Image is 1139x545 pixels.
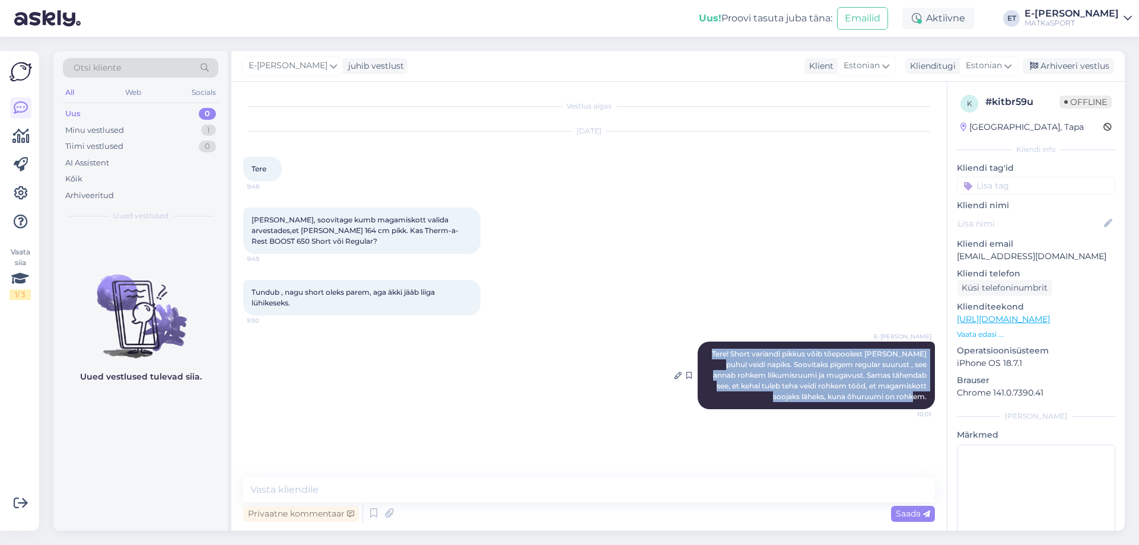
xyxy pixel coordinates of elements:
[1060,95,1112,109] span: Offline
[252,215,459,246] span: [PERSON_NAME], soovitage kumb magamiskott valida arvestades,et [PERSON_NAME] 164 cm pikk. Kas The...
[74,62,121,74] span: Otsi kliente
[699,11,832,26] div: Proovi tasuta juba täna:
[247,182,291,191] span: 9:48
[957,429,1115,441] p: Märkmed
[65,108,81,120] div: Uus
[113,211,168,221] span: Uued vestlused
[243,126,935,136] div: [DATE]
[957,238,1115,250] p: Kliendi email
[65,190,114,202] div: Arhiveeritud
[957,267,1115,280] p: Kliendi telefon
[712,349,928,401] span: Tere! Short variandi pikkus võib tõepoolest [PERSON_NAME] puhul veidi napiks. Soovitaks pigem reg...
[123,85,144,100] div: Web
[199,108,216,120] div: 0
[9,247,31,300] div: Vaata siia
[957,329,1115,340] p: Vaata edasi ...
[837,7,888,30] button: Emailid
[966,59,1002,72] span: Estonian
[199,141,216,152] div: 0
[247,254,291,263] span: 9:49
[65,157,109,169] div: AI Assistent
[1025,9,1132,28] a: E-[PERSON_NAME]MATKaSPORT
[957,387,1115,399] p: Chrome 141.0.7390.41
[9,289,31,300] div: 1 / 3
[887,410,931,419] span: 10:01
[874,332,931,341] span: E-[PERSON_NAME]
[804,60,833,72] div: Klient
[65,125,124,136] div: Minu vestlused
[957,162,1115,174] p: Kliendi tag'id
[896,508,930,519] span: Saada
[957,250,1115,263] p: [EMAIL_ADDRESS][DOMAIN_NAME]
[53,253,228,360] img: No chats
[252,288,437,307] span: Tundub , nagu short oleks parem, aga äkki jääb liiga lühikeseks.
[957,144,1115,155] div: Kliendi info
[247,316,291,325] span: 9:50
[65,173,82,185] div: Kõik
[902,8,975,29] div: Aktiivne
[957,177,1115,195] input: Lisa tag
[957,411,1115,422] div: [PERSON_NAME]
[343,60,404,72] div: juhib vestlust
[189,85,218,100] div: Socials
[65,141,123,152] div: Tiimi vestlused
[957,374,1115,387] p: Brauser
[985,95,1060,109] div: # kitbr59u
[960,121,1084,133] div: [GEOGRAPHIC_DATA], Tapa
[957,199,1115,212] p: Kliendi nimi
[905,60,956,72] div: Klienditugi
[957,314,1050,324] a: [URL][DOMAIN_NAME]
[243,506,359,522] div: Privaatne kommentaar
[243,101,935,111] div: Vestlus algas
[957,280,1052,296] div: Küsi telefoninumbrit
[699,12,721,24] b: Uus!
[957,345,1115,357] p: Operatsioonisüsteem
[63,85,77,100] div: All
[1025,9,1119,18] div: E-[PERSON_NAME]
[957,217,1102,230] input: Lisa nimi
[249,59,327,72] span: E-[PERSON_NAME]
[252,164,266,173] span: Tere
[844,59,880,72] span: Estonian
[957,301,1115,313] p: Klienditeekond
[1025,18,1119,28] div: MATKaSPORT
[201,125,216,136] div: 1
[80,371,202,383] p: Uued vestlused tulevad siia.
[967,99,972,108] span: k
[1003,10,1020,27] div: ET
[957,357,1115,369] p: iPhone OS 18.7.1
[9,60,32,83] img: Askly Logo
[1023,58,1114,74] div: Arhiveeri vestlus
